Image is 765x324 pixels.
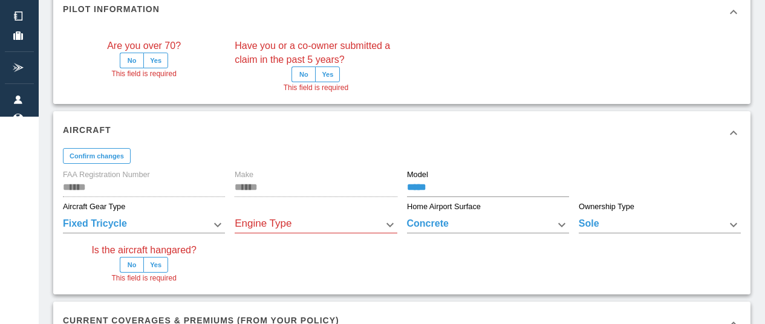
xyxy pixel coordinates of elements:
[407,216,569,233] div: Concrete
[63,123,111,137] h6: Aircraft
[235,170,253,181] label: Make
[53,111,750,155] div: Aircraft
[63,148,131,164] button: Confirm changes
[579,201,634,212] label: Ownership Type
[315,66,340,82] button: Yes
[107,39,181,53] label: Are you over 70?
[284,82,348,94] span: This field is required
[63,216,225,233] div: Fixed Tricycle
[235,39,397,66] label: Have you or a co-owner submitted a claim in the past 5 years?
[91,243,196,257] label: Is the aircraft hangared?
[63,201,125,212] label: Aircraft Gear Type
[291,66,316,82] button: No
[63,2,160,16] h6: Pilot Information
[407,170,428,181] label: Model
[111,68,176,80] span: This field is required
[579,216,741,233] div: Sole
[143,257,168,273] button: Yes
[120,53,144,68] button: No
[143,53,168,68] button: Yes
[111,273,176,285] span: This field is required
[120,257,144,273] button: No
[63,170,150,181] label: FAA Registration Number
[407,201,481,212] label: Home Airport Surface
